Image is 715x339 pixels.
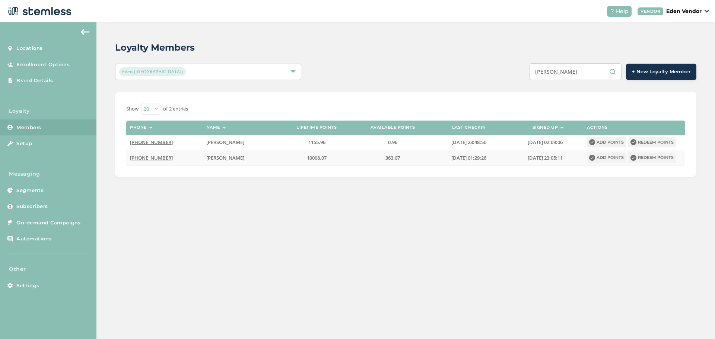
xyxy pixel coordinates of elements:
[359,139,427,145] label: 0.96
[163,105,188,113] label: of 2 entries
[705,10,709,13] img: icon_down-arrow-small-66adaf34.svg
[678,303,715,339] iframe: Chat Widget
[130,154,173,161] span: [PHONE_NUMBER]
[583,121,685,135] th: Actions
[587,137,626,147] button: Add points
[371,125,415,130] label: Available points
[511,139,579,145] label: 2024-07-03 02:09:06
[206,139,244,145] span: [PERSON_NAME]
[16,203,48,210] span: Subscribers
[528,139,563,145] span: [DATE] 02:09:06
[115,41,195,54] h2: Loyalty Members
[282,155,351,161] label: 10008.07
[130,139,173,145] span: [PHONE_NUMBER]
[282,139,351,145] label: 1155.96
[638,7,663,15] div: VENDOR
[6,4,71,19] img: logo-dark-0685b13c.svg
[359,155,427,161] label: 363.07
[126,105,139,113] label: Show
[206,155,275,161] label: CHAD KEEVER
[16,140,32,147] span: Setup
[308,139,325,145] span: 1155.96
[206,154,244,161] span: [PERSON_NAME]
[587,153,626,163] button: Add points
[388,139,397,145] span: 0.96
[533,125,558,130] label: Signed up
[16,45,43,52] span: Locations
[560,127,564,129] img: icon-sort-1e1d7615.svg
[130,155,198,161] label: (539) 244-3750
[16,61,70,68] span: Enrollment Options
[149,127,153,129] img: icon-sort-1e1d7615.svg
[452,125,486,130] label: Last checkin
[610,9,614,13] img: icon-help-white-03924b79.svg
[16,219,81,227] span: On-demand Campaigns
[119,67,186,76] span: Eden ([GEOGRAPHIC_DATA])
[296,125,337,130] label: Lifetime points
[626,64,696,80] button: + New Loyalty Member
[307,154,327,161] span: 10008.07
[451,139,486,145] span: [DATE] 23:48:50
[81,29,90,35] img: icon-arrow-back-accent-c549486e.svg
[222,127,226,129] img: icon-sort-1e1d7615.svg
[530,63,622,80] input: Search
[451,154,486,161] span: [DATE] 01:29:26
[130,125,147,130] label: Phone
[16,124,41,131] span: Members
[16,77,53,84] span: Brand Details
[206,139,275,145] label: CHAD KEEVER
[666,7,702,15] p: Eden Vendor
[16,187,44,194] span: Segments
[435,155,503,161] label: 2025-09-13 01:29:26
[206,125,220,130] label: Name
[385,154,400,161] span: 363.07
[16,282,39,290] span: Settings
[16,235,52,243] span: Automations
[628,137,676,147] button: Redeem points
[511,155,579,161] label: 2024-12-25 23:05:11
[528,154,563,161] span: [DATE] 23:05:11
[130,139,198,145] label: (919) 319-4426
[628,153,676,163] button: Redeem points
[435,139,503,145] label: 2024-12-11 23:48:50
[632,68,690,76] span: + New Loyalty Member
[616,7,629,15] span: Help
